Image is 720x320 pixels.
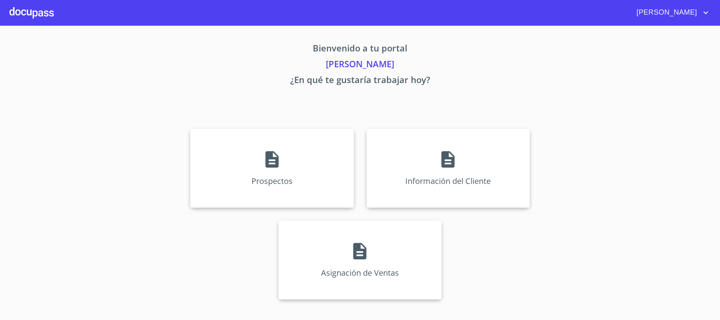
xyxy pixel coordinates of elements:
[321,267,399,278] p: Asignación de Ventas
[117,57,604,73] p: [PERSON_NAME]
[631,6,711,19] button: account of current user
[117,73,604,89] p: ¿En qué te gustaría trabajar hoy?
[251,176,293,186] p: Prospectos
[631,6,701,19] span: [PERSON_NAME]
[117,42,604,57] p: Bienvenido a tu portal
[405,176,491,186] p: Información del Cliente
